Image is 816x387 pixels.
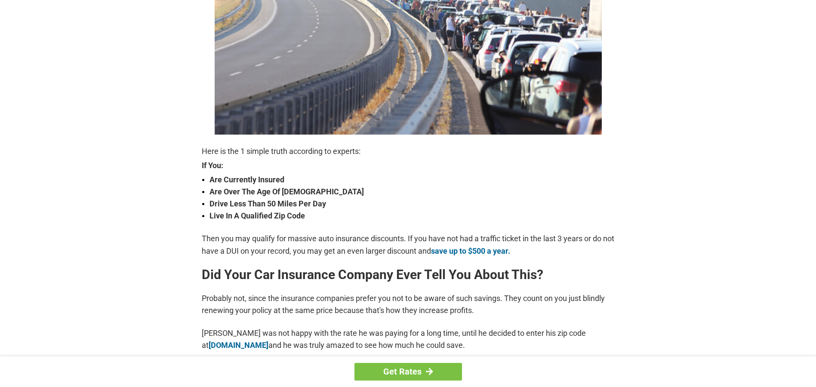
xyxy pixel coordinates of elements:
strong: Are Over The Age Of [DEMOGRAPHIC_DATA] [209,186,615,198]
p: Then you may qualify for massive auto insurance discounts. If you have not had a traffic ticket i... [202,233,615,257]
strong: Drive Less Than 50 Miles Per Day [209,198,615,210]
strong: Live In A Qualified Zip Code [209,210,615,222]
p: [PERSON_NAME] was not happy with the rate he was paying for a long time, until he decided to ente... [202,327,615,351]
strong: If You: [202,162,615,169]
p: Here is the 1 simple truth according to experts: [202,145,615,157]
h2: Did Your Car Insurance Company Ever Tell You About This? [202,268,615,282]
a: [DOMAIN_NAME] [209,341,268,350]
p: Probably not, since the insurance companies prefer you not to be aware of such savings. They coun... [202,292,615,316]
a: Get Rates [354,363,462,381]
a: save up to $500 a year. [431,246,510,255]
strong: Are Currently Insured [209,174,615,186]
